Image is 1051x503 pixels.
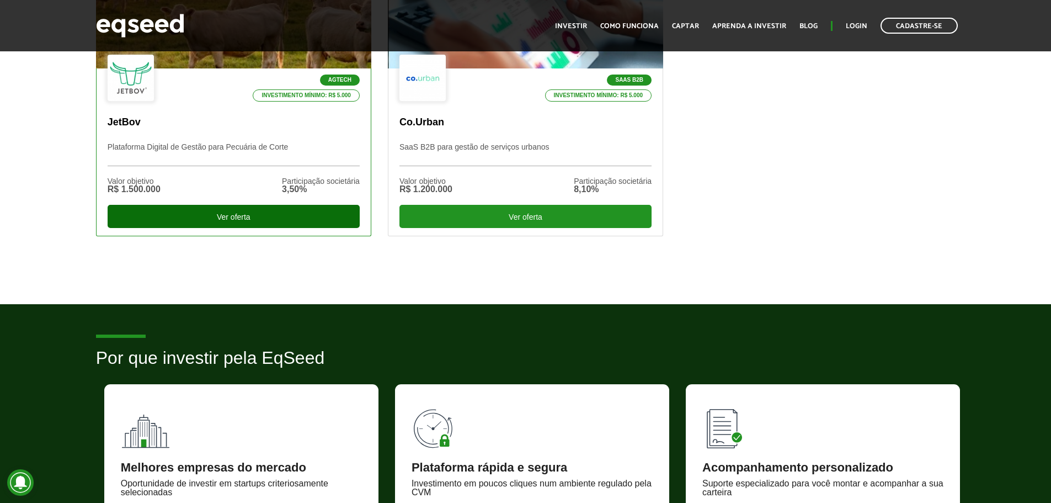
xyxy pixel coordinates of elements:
a: Investir [555,23,587,30]
div: Ver oferta [108,205,360,228]
div: Ver oferta [399,205,652,228]
div: Participação societária [574,177,652,185]
p: JetBov [108,117,360,129]
div: 8,10% [574,185,652,194]
a: Blog [799,23,818,30]
a: Cadastre-se [881,18,958,34]
div: Investimento em poucos cliques num ambiente regulado pela CVM [412,479,653,497]
div: Acompanhamento personalizado [702,462,943,474]
p: Investimento mínimo: R$ 5.000 [253,89,360,102]
p: Co.Urban [399,117,652,129]
div: Participação societária [282,177,360,185]
img: EqSeed [96,11,184,40]
a: Login [846,23,867,30]
div: Oportunidade de investir em startups criteriosamente selecionadas [121,479,362,497]
div: R$ 1.500.000 [108,185,161,194]
a: Aprenda a investir [712,23,786,30]
div: Valor objetivo [399,177,452,185]
div: Suporte especializado para você montar e acompanhar a sua carteira [702,479,943,497]
a: Captar [672,23,699,30]
p: Investimento mínimo: R$ 5.000 [545,89,652,102]
div: R$ 1.200.000 [399,185,452,194]
div: 3,50% [282,185,360,194]
a: Como funciona [600,23,659,30]
p: SaaS B2B [607,75,652,86]
img: 90x90_tempo.svg [412,401,461,451]
p: Plataforma Digital de Gestão para Pecuária de Corte [108,142,360,166]
h2: Por que investir pela EqSeed [96,348,956,384]
div: Melhores empresas do mercado [121,462,362,474]
img: 90x90_fundos.svg [121,401,170,451]
p: Agtech [320,75,360,86]
div: Valor objetivo [108,177,161,185]
div: Plataforma rápida e segura [412,462,653,474]
img: 90x90_lista.svg [702,401,752,451]
p: SaaS B2B para gestão de serviços urbanos [399,142,652,166]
